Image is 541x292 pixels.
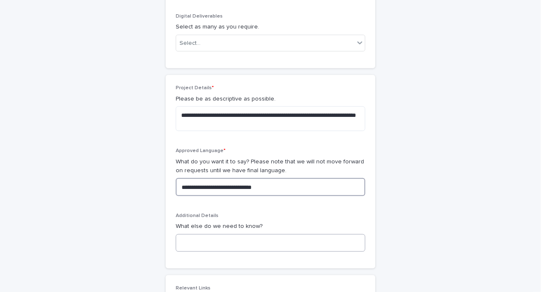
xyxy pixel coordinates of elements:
p: Please be as descriptive as possible. [176,95,365,103]
span: Relevant Links [176,286,211,291]
p: Select as many as you require. [176,23,365,31]
span: Approved Language [176,148,226,153]
span: Project Details [176,85,214,90]
span: Digital Deliverables [176,14,223,19]
p: What else do we need to know? [176,222,365,231]
div: Select... [179,39,200,48]
p: What do you want it to say? Please note that we will not move forward on requests until we have f... [176,158,365,175]
span: Additional Details [176,213,218,218]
